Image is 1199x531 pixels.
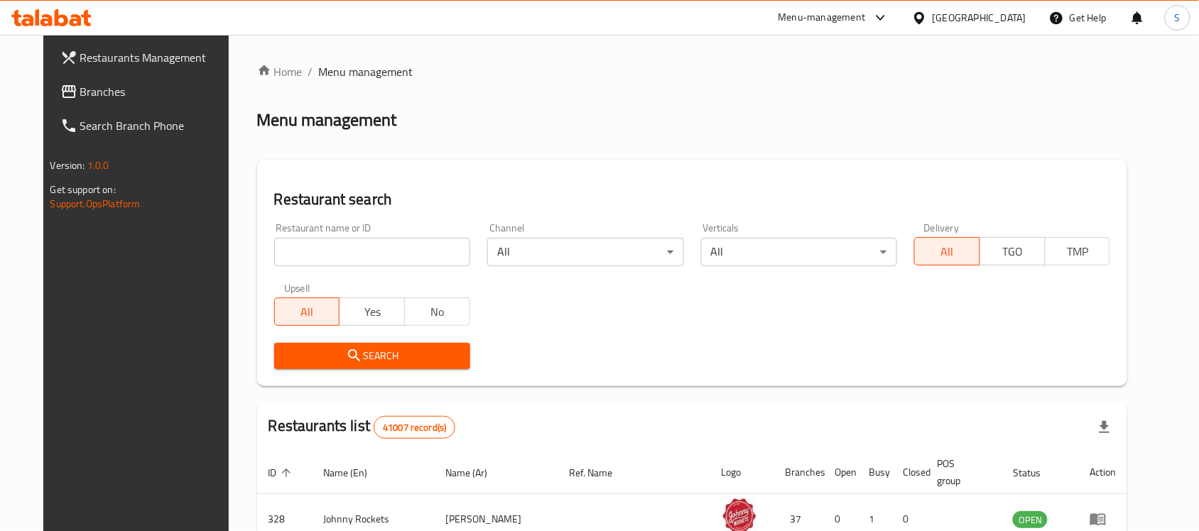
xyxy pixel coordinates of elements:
label: Delivery [924,223,960,233]
span: Yes [345,302,399,322]
span: Menu management [319,63,413,80]
span: 1.0.0 [87,156,109,175]
div: [GEOGRAPHIC_DATA] [933,10,1026,26]
input: Search for restaurant name or ID.. [274,238,470,266]
div: All [701,238,897,266]
span: Status [1013,464,1059,481]
span: ID [268,464,295,481]
span: Branches [80,83,232,100]
button: Search [274,343,470,369]
th: Branches [774,451,824,494]
label: Upsell [284,283,310,293]
button: No [404,297,470,326]
li: / [308,63,313,80]
span: Search Branch Phone [80,117,232,134]
div: Total records count [374,416,455,439]
button: TGO [980,237,1046,265]
a: Search Branch Phone [49,109,244,143]
a: Branches [49,75,244,109]
button: All [914,237,980,265]
h2: Menu management [257,109,397,131]
span: All [281,302,335,322]
h2: Restaurant search [274,189,1111,210]
span: Ref. Name [569,464,631,481]
div: All [487,238,683,266]
span: Search [286,347,459,365]
span: No [411,302,465,322]
span: OPEN [1013,512,1048,528]
span: All [921,241,975,262]
span: Name (En) [324,464,386,481]
th: Logo [710,451,774,494]
div: OPEN [1013,511,1048,528]
a: Restaurants Management [49,40,244,75]
a: Home [257,63,303,80]
th: Busy [858,451,892,494]
nav: breadcrumb [257,63,1128,80]
span: Name (Ar) [445,464,506,481]
div: Menu [1090,510,1116,527]
span: Get support on: [50,180,116,199]
th: Action [1078,451,1127,494]
span: POS group [938,455,985,489]
button: TMP [1045,237,1111,265]
th: Closed [892,451,926,494]
h2: Restaurants list [268,415,456,439]
span: TGO [986,241,1040,262]
span: TMP [1051,241,1105,262]
th: Open [824,451,858,494]
span: S [1175,10,1181,26]
div: Menu-management [778,9,866,26]
span: Restaurants Management [80,49,232,66]
a: Support.OpsPlatform [50,195,141,213]
span: Version: [50,156,85,175]
button: All [274,297,340,326]
span: 41007 record(s) [374,421,455,434]
div: Export file [1087,410,1122,444]
button: Yes [339,297,405,326]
